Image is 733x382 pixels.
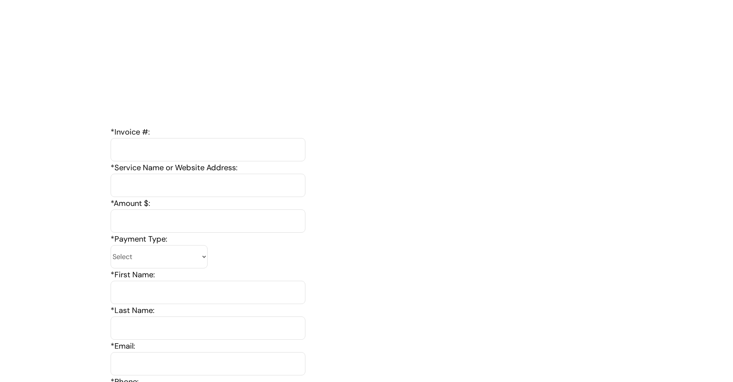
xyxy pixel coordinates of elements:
label: Last Name: [111,305,154,315]
label: Service Name or Website Address: [111,162,237,173]
label: Payment Type: [111,234,167,244]
label: Email: [111,341,135,351]
label: Invoice #: [111,127,150,137]
label: Amount $: [111,198,150,208]
label: First Name: [111,270,155,280]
